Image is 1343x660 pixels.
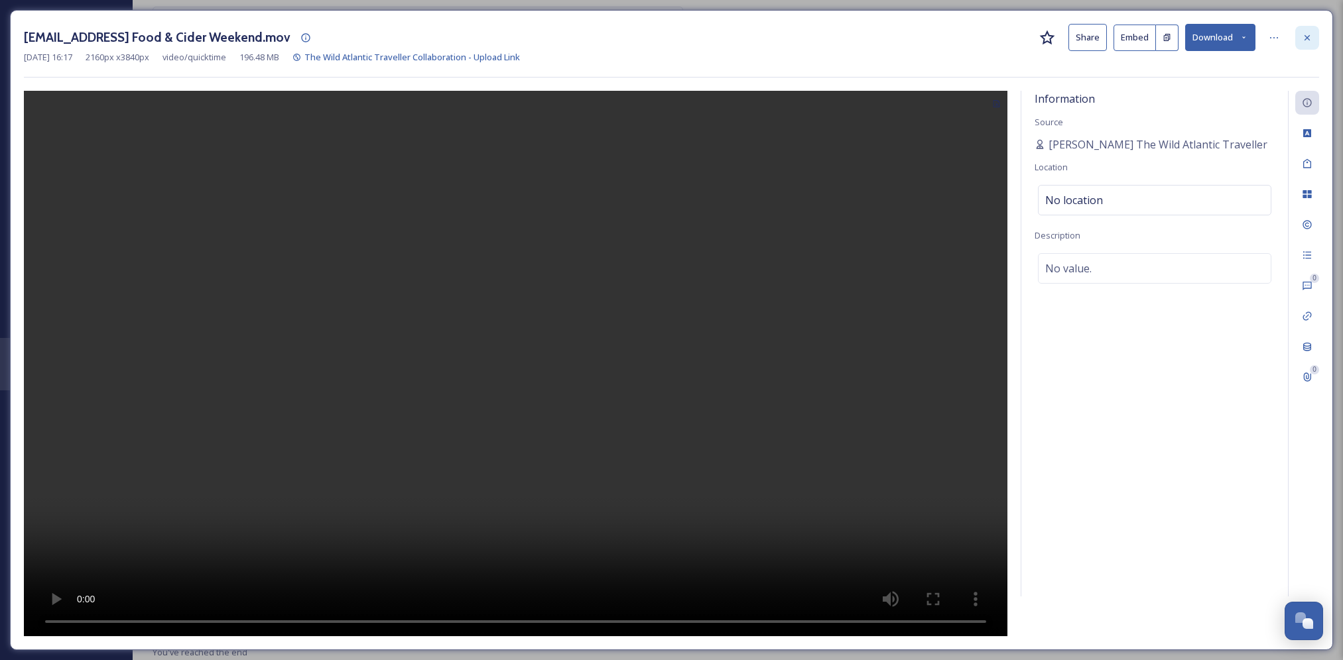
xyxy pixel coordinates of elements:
[1114,25,1156,51] button: Embed
[1310,274,1319,283] div: 0
[24,51,72,64] span: [DATE] 16:17
[1045,192,1103,208] span: No location
[24,28,290,47] h3: [EMAIL_ADDRESS] Food & Cider Weekend.mov
[1049,137,1267,152] span: [PERSON_NAME] The Wild Atlantic Traveller
[1035,161,1068,173] span: Location
[86,51,149,64] span: 2160 px x 3840 px
[162,51,226,64] span: video/quicktime
[1045,260,1092,276] span: No value.
[304,51,520,63] span: The Wild Atlantic Traveller Collaboration - Upload Link
[1035,91,1095,106] span: Information
[1285,602,1323,640] button: Open Chat
[1035,116,1063,128] span: Source
[1310,365,1319,374] div: 0
[1185,24,1255,51] button: Download
[1068,24,1107,51] button: Share
[239,51,279,64] span: 196.48 MB
[1035,229,1080,241] span: Description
